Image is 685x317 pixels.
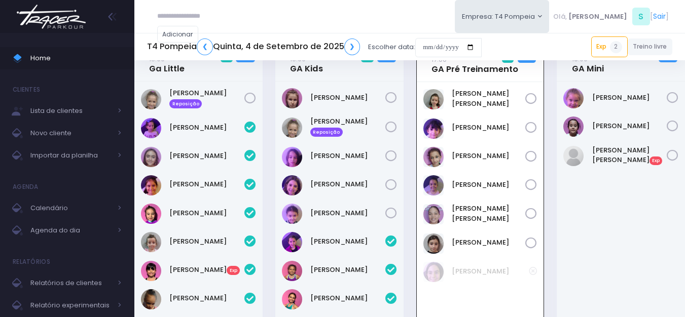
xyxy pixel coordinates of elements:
[310,293,385,303] a: [PERSON_NAME]
[452,89,526,108] a: [PERSON_NAME] [PERSON_NAME]
[13,80,40,100] h4: Clientes
[628,38,673,55] a: Treino livre
[632,8,650,25] span: S
[149,54,185,74] a: 15:00Ga Little
[30,276,112,290] span: Relatórios de clientes
[310,236,385,247] a: [PERSON_NAME]
[423,147,444,167] img: Ivy Miki Miessa Guadanuci
[653,11,666,22] a: Sair
[157,26,199,43] a: Adicionar
[310,116,385,137] a: [PERSON_NAME] Reposição
[423,262,444,282] img: Antonella Rossi Paes Previtalli
[282,232,302,252] img: Diana Rosa Oliveira
[13,177,39,197] h4: Agenda
[310,208,385,218] a: [PERSON_NAME]
[169,236,244,247] a: [PERSON_NAME]
[568,12,627,22] span: [PERSON_NAME]
[30,202,112,215] span: Calendário
[169,123,244,133] a: [PERSON_NAME]
[169,265,244,275] a: [PERSON_NAME]Exp
[310,128,343,137] span: Reposição
[563,88,584,108] img: Bella Mandelli
[452,180,526,190] a: [PERSON_NAME]
[282,175,302,195] img: Laura Novaes Abud
[141,232,161,252] img: Mirella Figueiredo Rojas
[169,151,244,161] a: [PERSON_NAME]
[310,179,385,189] a: [PERSON_NAME]
[592,121,667,131] a: [PERSON_NAME]
[169,179,244,189] a: [PERSON_NAME]
[282,117,302,138] img: Cecília Mello
[141,289,161,309] img: Sophia Crispi Marques dos Santos
[591,36,628,57] a: Exp2
[423,233,444,254] img: Sarah Fernandes da Silva
[525,55,532,61] small: / 12
[147,35,482,59] div: Escolher data:
[141,118,161,138] img: Alice Mattos
[423,118,444,139] img: Isabela dela plata souza
[452,204,526,223] a: [PERSON_NAME] [PERSON_NAME]
[30,104,112,117] span: Lista de clientes
[30,299,112,312] span: Relatório experimentais
[282,147,302,167] img: Gabriela Jordão Natacci
[141,175,161,195] img: Helena Ongarato Amorim Silva
[344,38,360,55] a: ❯
[610,41,622,53] span: 2
[282,261,302,281] img: Isabela Inocentini Pivovar
[169,99,202,108] span: Reposição
[30,149,112,162] span: Importar da planilha
[592,93,667,103] a: [PERSON_NAME]
[452,237,526,248] a: [PERSON_NAME]
[563,116,584,137] img: Laura Lopes Rodrigues
[141,261,161,281] img: Rafaella Perrucci Dias
[431,54,518,74] a: 17:00GA Pré Treinamento
[553,12,567,22] span: Olá,
[290,54,323,74] a: 16:00GA Kids
[423,204,444,224] img: Maria Carolina Franze Oliveira
[452,123,526,133] a: [PERSON_NAME]
[169,293,244,303] a: [PERSON_NAME]
[310,151,385,161] a: [PERSON_NAME]
[282,289,302,309] img: Lara Souza
[169,208,244,218] a: [PERSON_NAME]
[282,88,302,108] img: Antonia Landmann
[30,127,112,140] span: Novo cliente
[13,252,50,272] h4: Relatórios
[169,88,244,108] a: [PERSON_NAME] Reposição
[227,266,240,275] span: Exp
[572,54,604,74] a: 18:00GA Mini
[452,266,529,276] a: [PERSON_NAME]
[30,224,112,237] span: Agenda do dia
[423,175,444,195] img: LIZ WHITAKER DE ALMEIDA BORGES
[592,145,667,166] a: [PERSON_NAME] [PERSON_NAME]Exp
[310,93,385,103] a: [PERSON_NAME]
[549,5,672,28] div: [ ]
[310,265,385,275] a: [PERSON_NAME]
[423,89,444,109] img: Ana carolina marucci
[563,146,584,166] img: Maria Eduarda Lucarine Fachini
[141,204,161,224] img: Júlia Meneguim Merlo
[650,156,663,166] span: Exp
[452,151,526,161] a: [PERSON_NAME]
[282,204,302,224] img: Liz Helvadjian
[147,38,360,55] h5: T4 Pompeia Quinta, 4 de Setembro de 2025
[141,89,161,109] img: Cecília Mello
[141,147,161,167] img: Eloah Meneguim Tenorio
[30,52,122,65] span: Home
